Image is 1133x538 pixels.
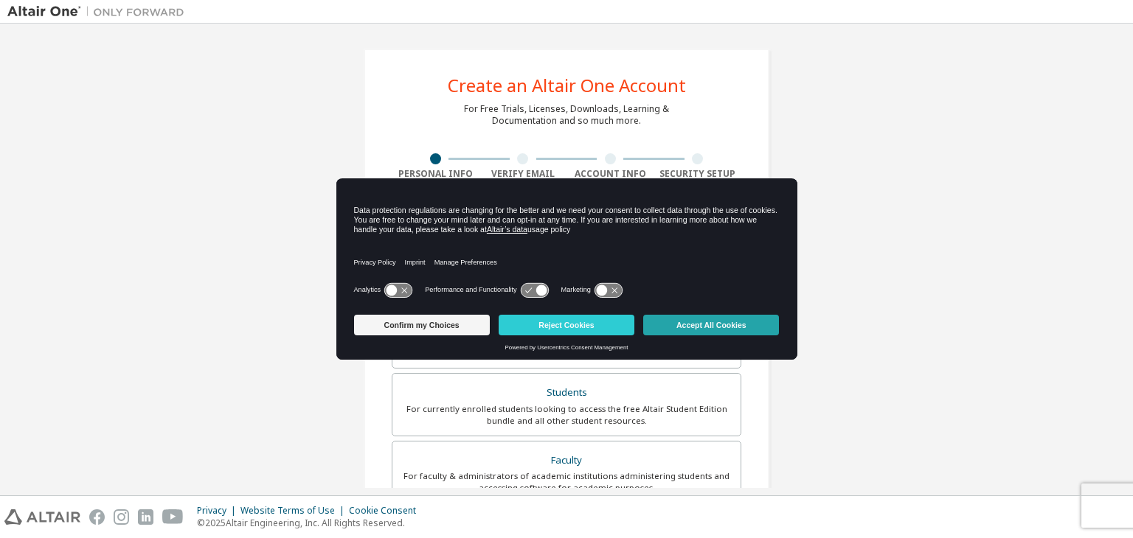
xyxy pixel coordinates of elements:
[566,168,654,180] div: Account Info
[349,505,425,517] div: Cookie Consent
[114,509,129,525] img: instagram.svg
[197,517,425,529] p: © 2025 Altair Engineering, Inc. All Rights Reserved.
[479,168,567,180] div: Verify Email
[4,509,80,525] img: altair_logo.svg
[7,4,192,19] img: Altair One
[401,470,732,494] div: For faculty & administrators of academic institutions administering students and accessing softwa...
[448,77,686,94] div: Create an Altair One Account
[401,403,732,427] div: For currently enrolled students looking to access the free Altair Student Edition bundle and all ...
[401,450,732,471] div: Faculty
[197,505,240,517] div: Privacy
[240,505,349,517] div: Website Terms of Use
[138,509,153,525] img: linkedin.svg
[654,168,742,180] div: Security Setup
[162,509,184,525] img: youtube.svg
[392,168,479,180] div: Personal Info
[89,509,105,525] img: facebook.svg
[401,382,732,403] div: Students
[464,103,669,127] div: For Free Trials, Licenses, Downloads, Learning & Documentation and so much more.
